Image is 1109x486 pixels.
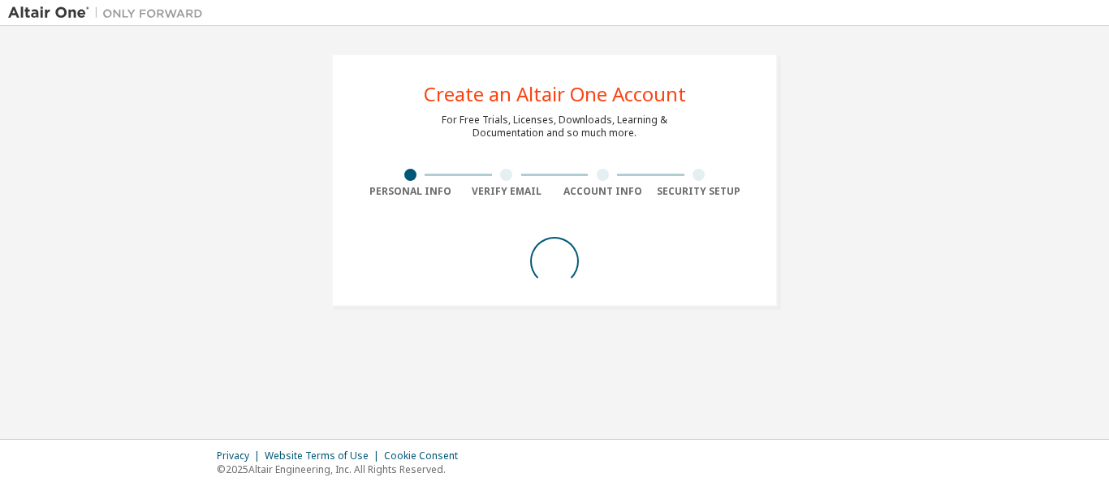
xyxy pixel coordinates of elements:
div: For Free Trials, Licenses, Downloads, Learning & Documentation and so much more. [442,114,667,140]
div: Verify Email [459,185,555,198]
img: Altair One [8,5,211,21]
p: © 2025 Altair Engineering, Inc. All Rights Reserved. [217,462,468,476]
div: Create an Altair One Account [424,84,686,104]
div: Cookie Consent [384,449,468,462]
div: Website Terms of Use [265,449,384,462]
div: Security Setup [651,185,748,198]
div: Personal Info [362,185,459,198]
div: Account Info [554,185,651,198]
div: Privacy [217,449,265,462]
